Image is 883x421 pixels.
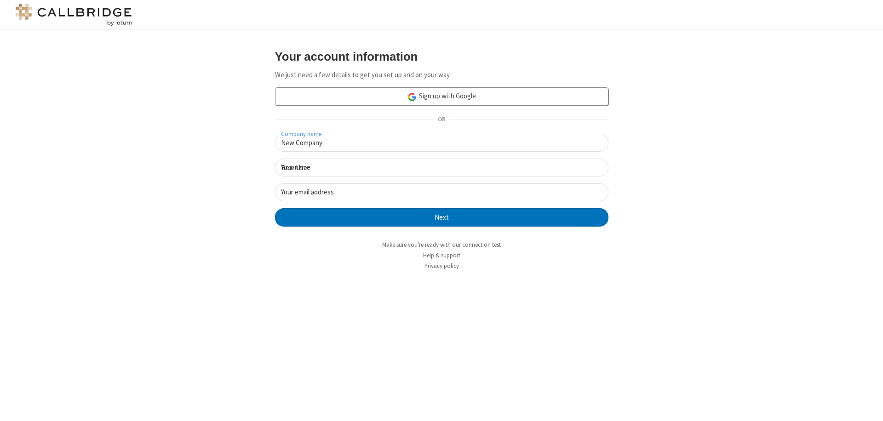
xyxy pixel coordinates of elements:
[275,183,608,201] input: Your email address
[382,241,501,249] a: Make sure you're ready with our connection test
[275,70,608,80] p: We just need a few details to get you set up and on your way.
[407,92,417,102] img: google-icon.png
[275,159,608,176] input: Your name
[434,114,449,126] span: OR
[275,50,608,63] h3: Your account information
[275,87,608,106] a: Sign up with Google
[424,262,459,270] a: Privacy policy
[14,4,133,26] img: logo@2x.png
[423,251,460,259] a: Help & support
[275,134,608,152] input: Company name
[275,208,608,227] button: Next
